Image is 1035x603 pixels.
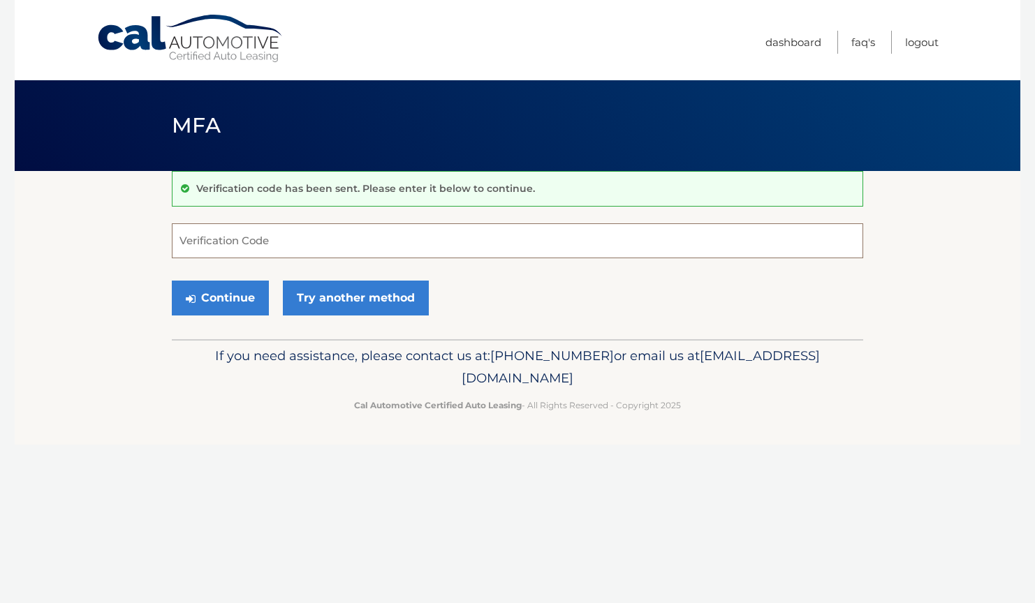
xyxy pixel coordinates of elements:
p: Verification code has been sent. Please enter it below to continue. [196,182,535,195]
button: Continue [172,281,269,315]
a: Dashboard [765,31,821,54]
a: Cal Automotive [96,14,285,64]
input: Verification Code [172,223,863,258]
span: MFA [172,112,221,138]
strong: Cal Automotive Certified Auto Leasing [354,400,522,410]
a: FAQ's [851,31,875,54]
p: If you need assistance, please contact us at: or email us at [181,345,854,389]
span: [PHONE_NUMBER] [490,348,614,364]
span: [EMAIL_ADDRESS][DOMAIN_NAME] [462,348,820,386]
p: - All Rights Reserved - Copyright 2025 [181,398,854,412]
a: Logout [905,31,939,54]
a: Try another method [283,281,429,315]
